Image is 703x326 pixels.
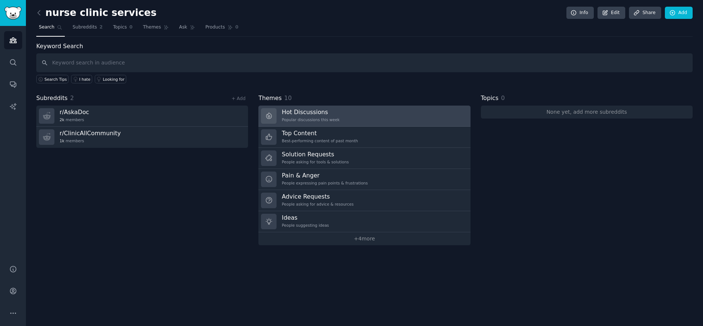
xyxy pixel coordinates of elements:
span: 2k [60,117,64,122]
span: 0 [130,24,133,31]
span: 0 [501,94,505,102]
a: Topics0 [110,21,135,37]
a: Share [629,7,661,19]
h3: r/ AskaDoc [60,108,89,116]
span: Search [39,24,54,31]
span: 2 [70,94,74,102]
h3: Pain & Anger [282,172,368,179]
a: I hate [71,75,92,83]
span: Subreddits [73,24,97,31]
span: Topics [481,94,499,103]
span: Topics [113,24,127,31]
h3: Solution Requests [282,150,349,158]
a: Add [665,7,693,19]
span: Products [205,24,225,31]
a: Advice RequestsPeople asking for advice & resources [258,190,470,211]
a: Edit [597,7,625,19]
a: Solution RequestsPeople asking for tools & solutions [258,148,470,169]
a: +4more [258,232,470,245]
div: members [60,117,89,122]
a: Top ContentBest-performing content of past month [258,127,470,148]
a: Looking for [95,75,126,83]
span: Ask [179,24,187,31]
a: Themes [140,21,171,37]
a: Hot DiscussionsPopular discussions this week [258,106,470,127]
a: None yet, add more subreddits [481,106,693,119]
a: IdeasPeople suggesting ideas [258,211,470,232]
h3: Advice Requests [282,193,354,200]
a: Search [36,21,65,37]
h2: nurse clinic services [36,7,157,19]
a: Subreddits2 [70,21,105,37]
a: Ask [177,21,198,37]
a: r/AskaDoc2kmembers [36,106,248,127]
div: People asking for tools & solutions [282,159,349,164]
span: 10 [284,94,292,102]
span: 1k [60,138,64,143]
img: GummySearch logo [4,7,21,20]
div: I hate [79,77,90,82]
a: Info [566,7,594,19]
input: Keyword search in audience [36,53,693,72]
button: Search Tips [36,75,68,83]
a: + Add [231,96,245,101]
div: People suggesting ideas [282,223,329,228]
div: People expressing pain points & frustrations [282,180,368,186]
span: 2 [100,24,103,31]
span: Themes [258,94,282,103]
a: Pain & AngerPeople expressing pain points & frustrations [258,169,470,190]
div: Looking for [103,77,125,82]
span: Themes [143,24,161,31]
h3: Hot Discussions [282,108,339,116]
a: r/ClinicAllCommunity1kmembers [36,127,248,148]
a: Products0 [203,21,241,37]
label: Keyword Search [36,43,83,50]
h3: Top Content [282,129,358,137]
div: Best-performing content of past month [282,138,358,143]
div: Popular discussions this week [282,117,339,122]
span: 0 [235,24,239,31]
h3: r/ ClinicAllCommunity [60,129,121,137]
span: Subreddits [36,94,68,103]
h3: Ideas [282,214,329,222]
div: members [60,138,121,143]
span: Search Tips [44,77,67,82]
div: People asking for advice & resources [282,202,354,207]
